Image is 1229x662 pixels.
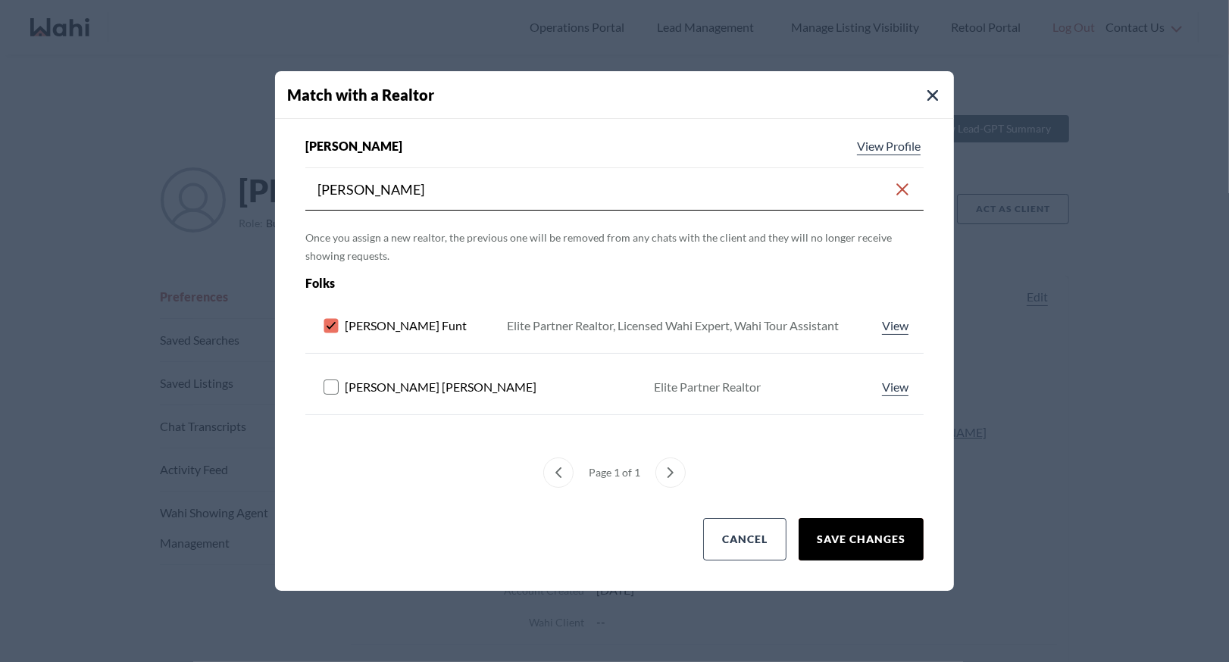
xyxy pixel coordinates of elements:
div: Elite Partner Realtor [655,378,761,396]
button: Save Changes [799,518,924,561]
div: Elite Partner Realtor, Licensed Wahi Expert, Wahi Tour Assistant [507,317,839,335]
span: [PERSON_NAME] [PERSON_NAME] [345,378,536,396]
div: Folks [305,274,800,292]
input: Search input [317,176,893,203]
span: [PERSON_NAME] Funt [345,317,467,335]
a: View profile [879,378,912,396]
span: [PERSON_NAME] [305,137,402,155]
button: next page [655,457,686,488]
button: Cancel [703,518,786,561]
a: View profile [854,137,924,155]
button: Clear search [893,176,912,203]
p: Once you assign a new realtor, the previous one will be removed from any chats with the client an... [305,229,924,265]
nav: Match with an agent menu pagination [305,457,924,488]
button: Close Modal [924,86,942,105]
a: View profile [879,317,912,335]
h4: Match with a Realtor [287,83,954,106]
button: previous page [543,457,574,488]
div: Page 1 of 1 [583,457,646,488]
